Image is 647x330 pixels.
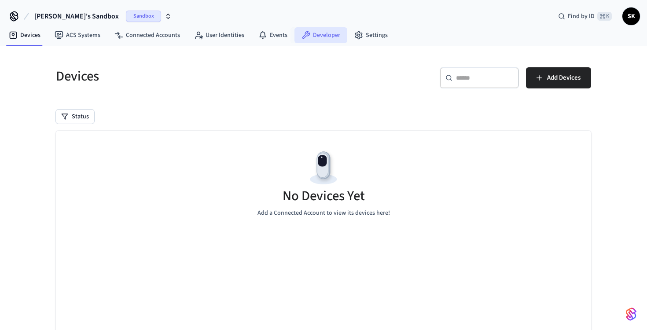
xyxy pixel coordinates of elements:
span: ⌘ K [597,12,612,21]
a: User Identities [187,27,251,43]
div: Find by ID⌘ K [551,8,619,24]
img: Devices Empty State [304,148,343,188]
p: Add a Connected Account to view its devices here! [257,209,390,218]
span: SK [623,8,639,24]
a: Developer [294,27,347,43]
h5: Devices [56,67,318,85]
span: Add Devices [547,72,581,84]
button: SK [622,7,640,25]
a: Connected Accounts [107,27,187,43]
a: Devices [2,27,48,43]
span: Sandbox [126,11,161,22]
button: Status [56,110,94,124]
button: Add Devices [526,67,591,88]
span: [PERSON_NAME]'s Sandbox [34,11,119,22]
a: ACS Systems [48,27,107,43]
a: Events [251,27,294,43]
h5: No Devices Yet [283,187,365,205]
img: SeamLogoGradient.69752ec5.svg [626,307,636,321]
span: Find by ID [568,12,595,21]
a: Settings [347,27,395,43]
